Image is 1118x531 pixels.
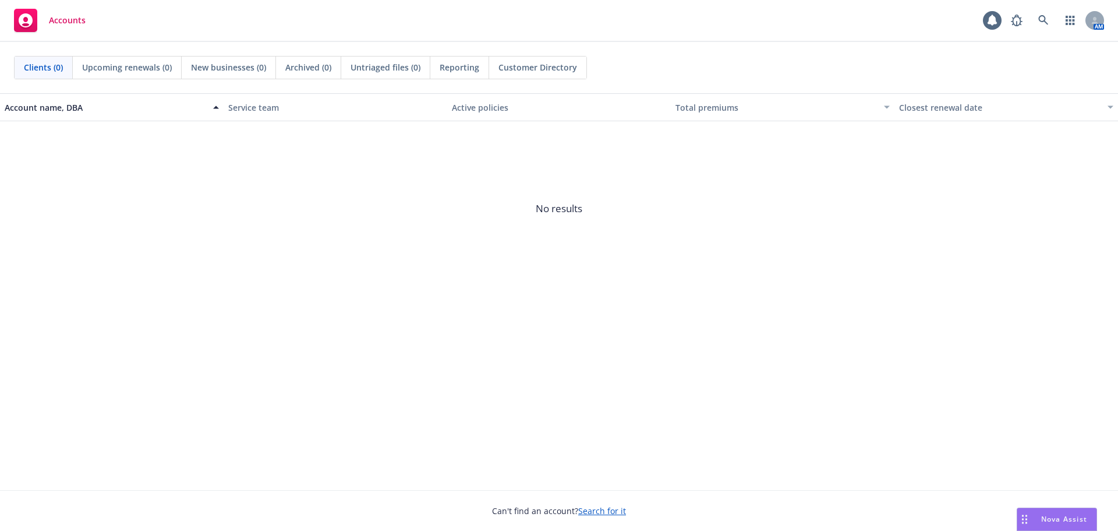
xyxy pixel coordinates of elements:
a: Search for it [578,505,626,516]
a: Switch app [1059,9,1082,32]
a: Search [1032,9,1055,32]
a: Report a Bug [1005,9,1028,32]
span: Untriaged files (0) [351,61,420,73]
span: Can't find an account? [492,505,626,517]
span: Reporting [440,61,479,73]
div: Account name, DBA [5,101,206,114]
button: Nova Assist [1017,508,1097,531]
div: Total premiums [675,101,877,114]
span: Clients (0) [24,61,63,73]
span: New businesses (0) [191,61,266,73]
button: Total premiums [671,93,894,121]
a: Accounts [9,4,90,37]
button: Closest renewal date [894,93,1118,121]
span: Nova Assist [1041,514,1087,524]
div: Active policies [452,101,666,114]
span: Archived (0) [285,61,331,73]
span: Accounts [49,16,86,25]
div: Service team [228,101,443,114]
span: Customer Directory [498,61,577,73]
div: Drag to move [1017,508,1032,530]
div: Closest renewal date [899,101,1101,114]
button: Active policies [447,93,671,121]
button: Service team [224,93,447,121]
span: Upcoming renewals (0) [82,61,172,73]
